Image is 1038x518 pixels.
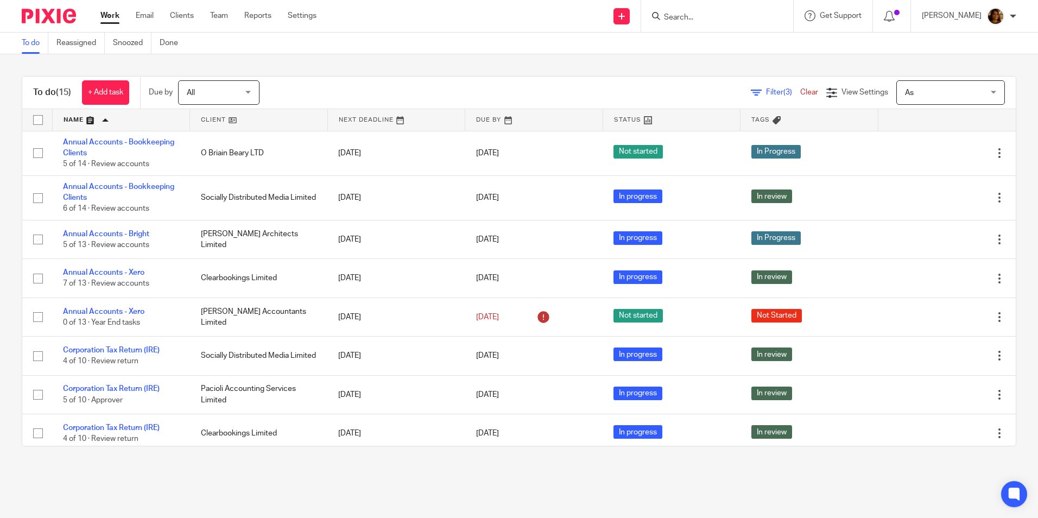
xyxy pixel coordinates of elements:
td: [PERSON_NAME] Architects Limited [190,220,328,258]
span: In progress [613,425,662,439]
img: Pixie [22,9,76,23]
span: All [187,89,195,97]
span: 5 of 14 · Review accounts [63,160,149,168]
td: [DATE] [327,375,465,414]
td: Clearbookings Limited [190,259,328,298]
p: [PERSON_NAME] [922,10,982,21]
span: 0 of 13 · Year End tasks [63,319,140,326]
span: (15) [56,88,71,97]
a: Settings [288,10,317,21]
span: Not started [613,145,663,159]
a: Reports [244,10,271,21]
span: [DATE] [476,194,499,201]
span: In progress [613,387,662,400]
td: Socially Distributed Media Limited [190,337,328,375]
a: + Add task [82,80,129,105]
img: Arvinder.jpeg [987,8,1004,25]
a: Clear [800,89,818,96]
a: Annual Accounts - Xero [63,308,144,315]
a: Email [136,10,154,21]
span: [DATE] [476,313,499,321]
span: 7 of 13 · Review accounts [63,280,149,288]
td: [DATE] [327,259,465,298]
span: In review [751,425,792,439]
td: O Briain Beary LTD [190,131,328,175]
a: Work [100,10,119,21]
span: [DATE] [476,236,499,243]
span: Not Started [751,309,802,323]
span: In progress [613,270,662,284]
span: In Progress [751,145,801,159]
a: Annual Accounts - Bookkeeping Clients [63,138,174,157]
td: [DATE] [327,298,465,336]
span: Tags [751,117,770,123]
td: Clearbookings Limited [190,414,328,453]
span: 5 of 10 · Approver [63,396,123,404]
a: To do [22,33,48,54]
td: Socially Distributed Media Limited [190,175,328,220]
span: In review [751,348,792,361]
h1: To do [33,87,71,98]
span: In Progress [751,231,801,245]
a: Reassigned [56,33,105,54]
span: In progress [613,189,662,203]
td: [PERSON_NAME] Accountants Limited [190,298,328,336]
span: [DATE] [476,149,499,157]
span: In review [751,270,792,284]
a: Clients [170,10,194,21]
td: [DATE] [327,414,465,453]
a: Annual Accounts - Bright [63,230,149,238]
span: [DATE] [476,391,499,399]
td: [DATE] [327,220,465,258]
span: In review [751,189,792,203]
a: Team [210,10,228,21]
span: [DATE] [476,429,499,437]
span: [DATE] [476,274,499,282]
td: [DATE] [327,337,465,375]
span: In progress [613,348,662,361]
span: Filter [766,89,800,96]
span: In progress [613,231,662,245]
span: Get Support [820,12,862,20]
span: 5 of 13 · Review accounts [63,241,149,249]
span: View Settings [841,89,888,96]
a: Annual Accounts - Bookkeeping Clients [63,183,174,201]
td: Pacioli Accounting Services Limited [190,375,328,414]
a: Annual Accounts - Xero [63,269,144,276]
span: 4 of 10 · Review return [63,358,138,365]
span: 4 of 10 · Review return [63,435,138,443]
td: [DATE] [327,131,465,175]
a: Done [160,33,186,54]
input: Search [663,13,761,23]
a: Corporation Tax Return (IRE) [63,346,160,354]
span: 6 of 14 · Review accounts [63,205,149,213]
span: [DATE] [476,352,499,359]
a: Corporation Tax Return (IRE) [63,385,160,393]
span: Not started [613,309,663,323]
span: In review [751,387,792,400]
p: Due by [149,87,173,98]
a: Snoozed [113,33,151,54]
a: Corporation Tax Return (IRE) [63,424,160,432]
span: As [905,89,914,97]
span: (3) [783,89,792,96]
td: [DATE] [327,175,465,220]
